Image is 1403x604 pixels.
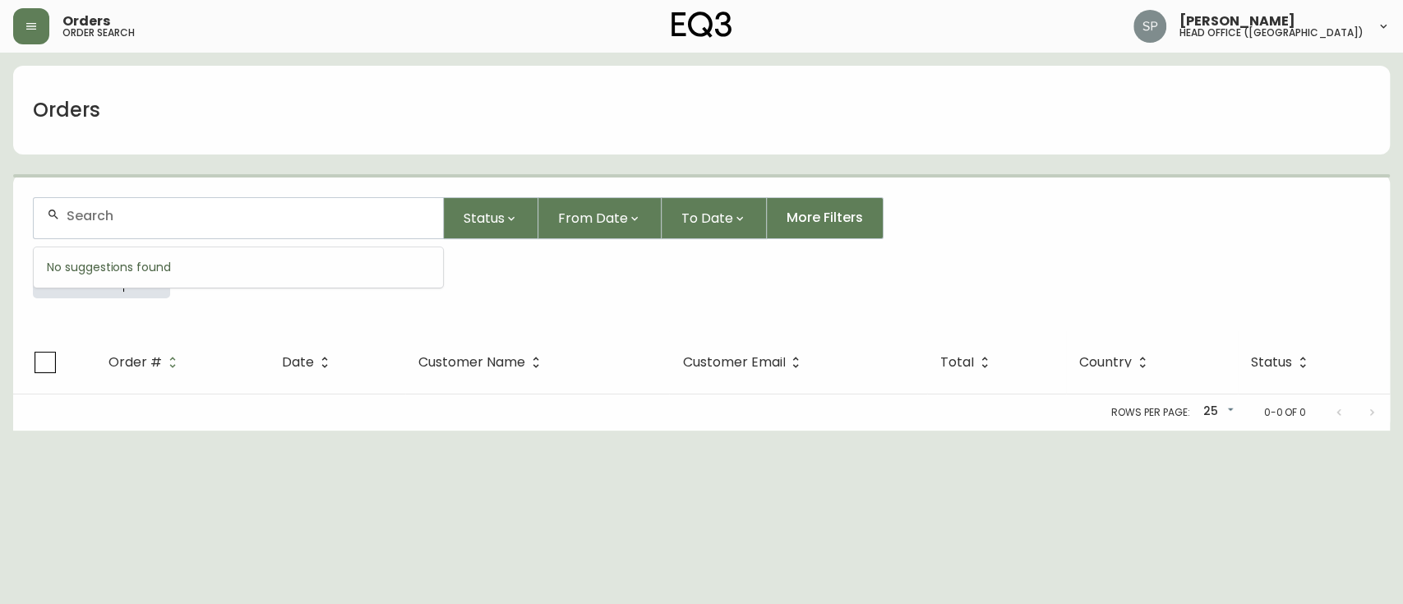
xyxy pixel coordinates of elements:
span: Customer Email [682,355,806,370]
span: Customer Name [418,357,525,367]
div: 25 [1196,399,1237,426]
span: Status [1251,355,1313,370]
span: Status [464,208,505,228]
input: Search [67,208,430,224]
button: Status [444,197,538,239]
span: Date [282,357,314,367]
img: 0cb179e7bf3690758a1aaa5f0aafa0b4 [1133,10,1166,43]
span: Customer Email [682,357,785,367]
p: Rows per page: [1111,405,1189,420]
span: Status [1251,357,1292,367]
h1: Orders [33,96,100,124]
button: From Date [538,197,662,239]
span: Customer Name [418,355,547,370]
img: logo [672,12,732,38]
p: 0-0 of 0 [1263,405,1306,420]
span: From Date [558,208,628,228]
span: Order # [108,357,162,367]
span: To Date [681,208,733,228]
span: Country [1079,357,1132,367]
h5: order search [62,28,135,38]
span: Orders [62,15,110,28]
span: Total [940,357,974,367]
span: Order # [108,355,183,370]
span: More Filters [787,209,863,227]
span: Date [282,355,335,370]
button: More Filters [767,197,884,239]
button: To Date [662,197,767,239]
span: Country [1079,355,1153,370]
div: No suggestions found [34,247,443,288]
span: [PERSON_NAME] [1179,15,1295,28]
h5: head office ([GEOGRAPHIC_DATA]) [1179,28,1364,38]
span: Total [940,355,995,370]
